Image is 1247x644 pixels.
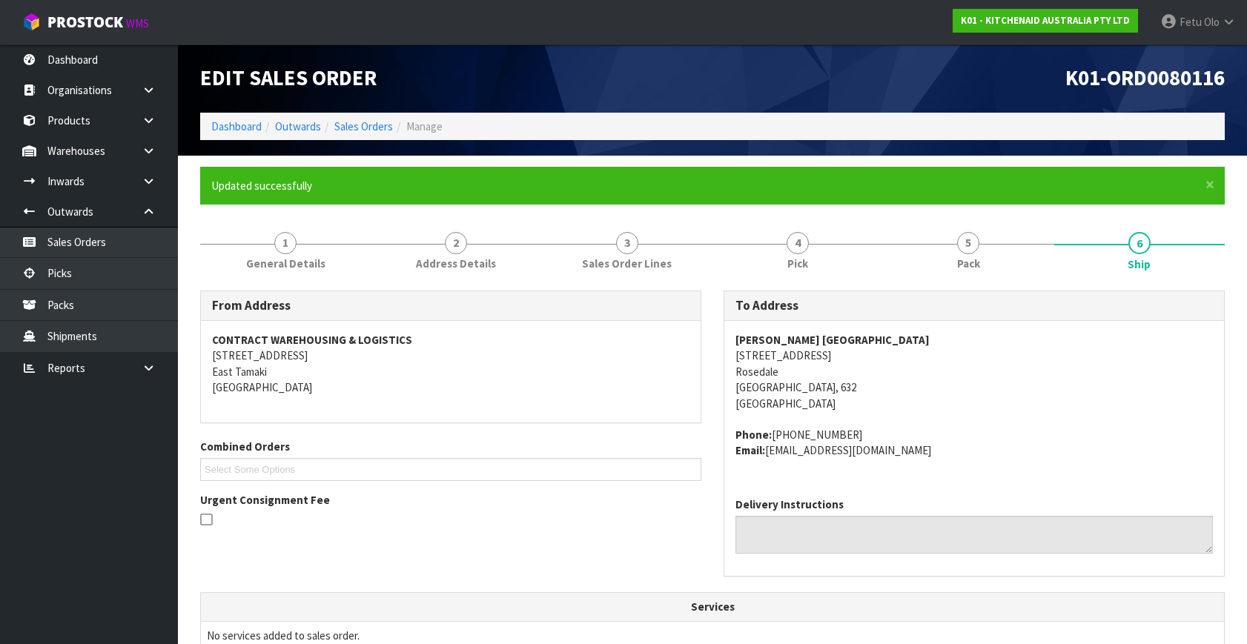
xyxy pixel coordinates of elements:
[200,439,290,454] label: Combined Orders
[1128,232,1151,254] span: 6
[47,13,123,32] span: ProStock
[416,256,496,271] span: Address Details
[212,332,689,396] address: [STREET_ADDRESS] East Tamaki [GEOGRAPHIC_DATA]
[953,9,1138,33] a: K01 - KITCHENAID AUSTRALIA PTY LTD
[961,14,1130,27] strong: K01 - KITCHENAID AUSTRALIA PTY LTD
[445,232,467,254] span: 2
[735,333,930,347] strong: [PERSON_NAME] [GEOGRAPHIC_DATA]
[735,299,1213,313] h3: To Address
[957,256,980,271] span: Pack
[735,427,1213,459] address: [PHONE_NUMBER] [EMAIL_ADDRESS][DOMAIN_NAME]
[1128,256,1151,272] span: Ship
[735,443,765,457] strong: email
[246,256,325,271] span: General Details
[735,497,844,512] label: Delivery Instructions
[787,232,809,254] span: 4
[1065,64,1225,91] span: K01-ORD0080116
[735,428,772,442] strong: phone
[735,332,1213,411] address: [STREET_ADDRESS] Rosedale [GEOGRAPHIC_DATA], 632 [GEOGRAPHIC_DATA]
[787,256,808,271] span: Pick
[274,232,297,254] span: 1
[200,64,377,91] span: Edit Sales Order
[406,119,443,133] span: Manage
[211,179,312,193] span: Updated successfully
[201,593,1224,621] th: Services
[1204,15,1220,29] span: Olo
[582,256,672,271] span: Sales Order Lines
[212,333,412,347] strong: CONTRACT WAREHOUSING & LOGISTICS
[211,119,262,133] a: Dashboard
[126,16,149,30] small: WMS
[275,119,321,133] a: Outwards
[212,299,689,313] h3: From Address
[1205,174,1214,195] span: ×
[1180,15,1202,29] span: Fetu
[957,232,979,254] span: 5
[616,232,638,254] span: 3
[334,119,393,133] a: Sales Orders
[200,492,330,508] label: Urgent Consignment Fee
[22,13,41,31] img: cube-alt.png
